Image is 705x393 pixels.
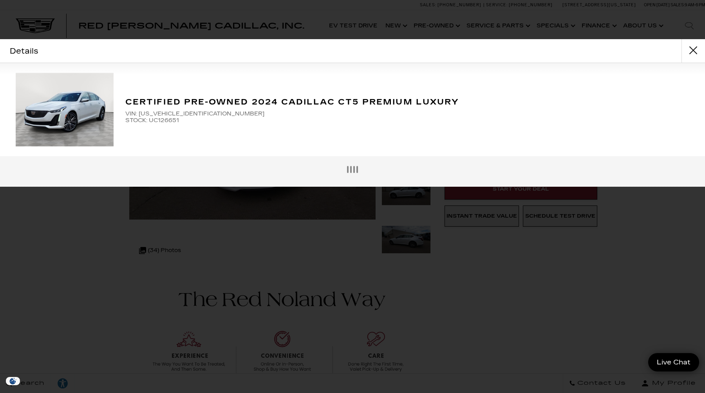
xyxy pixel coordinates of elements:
[125,117,689,124] span: STOCK: UC126651
[648,353,699,371] a: Live Chat
[4,377,22,385] section: Click to Open Cookie Consent Modal
[125,96,689,108] h2: Certified Pre-Owned 2024 Cadillac CT5 Premium Luxury
[125,110,689,117] span: VIN: [US_VEHICLE_IDENTIFICATION_NUMBER]
[653,358,694,367] span: Live Chat
[4,377,22,385] img: Opt-Out Icon
[681,39,705,63] button: close
[16,73,114,146] img: 2024 Cadillac CT5 Premium Luxury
